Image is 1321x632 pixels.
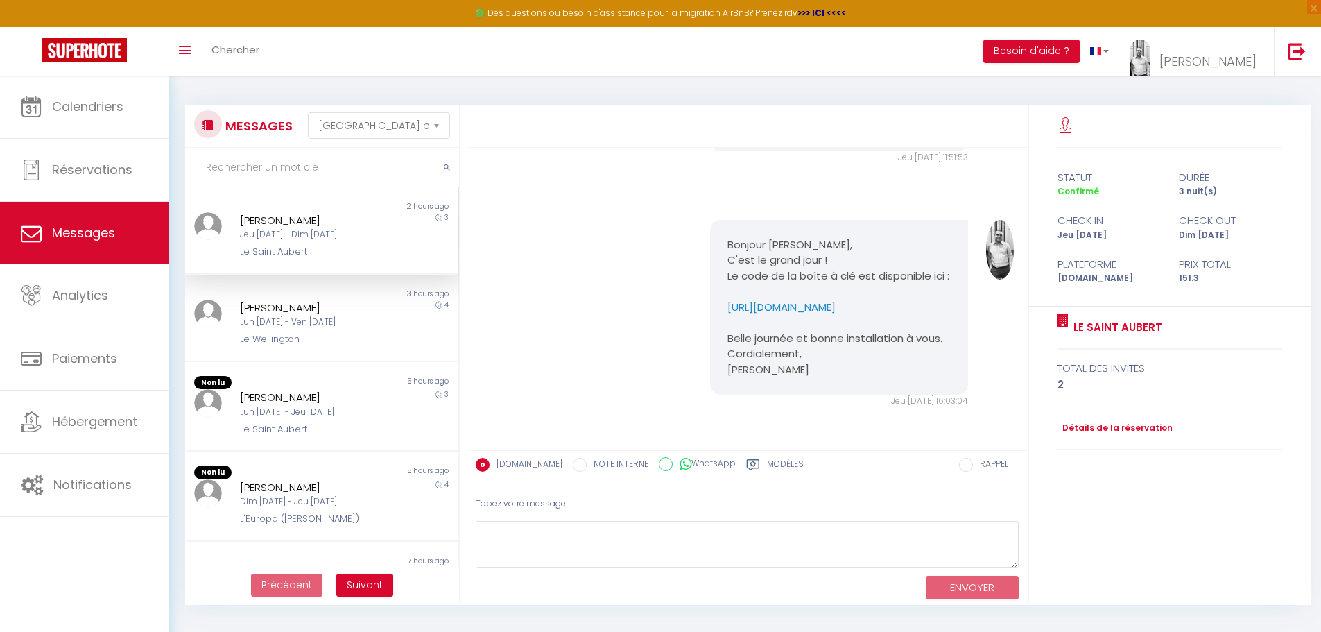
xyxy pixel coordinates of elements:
[194,466,232,479] span: Non lu
[240,495,381,509] div: Dim [DATE] - Jeu [DATE]
[240,406,381,419] div: Lun [DATE] - Jeu [DATE]
[240,389,381,406] div: [PERSON_NAME]
[710,395,968,408] div: Jeu [DATE] 16:03:04
[1069,319,1162,336] a: Le Saint Aubert
[1057,185,1099,197] span: Confirmé
[1119,27,1274,76] a: ... [PERSON_NAME]
[52,413,137,430] span: Hébergement
[797,7,846,19] a: >>> ICI <<<<
[240,316,381,329] div: Lun [DATE] - Ven [DATE]
[727,237,951,378] pre: Bonjour [PERSON_NAME], C'est le grand jour ! Belle journée et bonne installation à vous. Cordiale...
[194,300,222,327] img: ...
[1048,272,1170,285] div: [DOMAIN_NAME]
[1048,229,1170,242] div: Jeu [DATE]
[444,300,449,310] span: 4
[973,458,1008,473] label: RAPPEL
[52,350,117,367] span: Paiements
[321,556,457,567] div: 7 hours ago
[1170,212,1291,229] div: check out
[194,567,222,595] img: ...
[986,220,1014,280] img: ...
[52,98,123,115] span: Calendriers
[767,458,804,475] label: Modèles
[52,287,108,304] span: Analytics
[1170,256,1291,273] div: Prix total
[321,466,457,479] div: 5 hours ago
[1130,40,1150,85] img: ...
[240,212,381,229] div: [PERSON_NAME]
[185,148,459,187] input: Rechercher un mot clé
[1048,212,1170,229] div: check in
[321,201,457,212] div: 2 hours ago
[222,110,293,142] h3: MESSAGES
[261,578,312,592] span: Précédent
[52,161,132,178] span: Réservations
[194,212,222,240] img: ...
[1288,42,1306,60] img: logout
[1057,422,1173,435] a: Détails de la réservation
[444,212,449,223] span: 3
[240,512,381,526] div: L'Europa ([PERSON_NAME])
[52,224,115,241] span: Messages
[444,567,449,577] span: 4
[42,38,127,62] img: Super Booking
[490,458,562,473] label: [DOMAIN_NAME]
[240,567,381,583] div: [PERSON_NAME]
[476,487,1019,521] div: Tapez votre message
[321,376,457,390] div: 5 hours ago
[983,40,1080,63] button: Besoin d'aide ?
[194,479,222,507] img: ...
[1170,169,1291,186] div: durée
[211,42,259,57] span: Chercher
[926,576,1019,600] button: ENVOYER
[1057,360,1283,377] div: total des invités
[336,574,393,597] button: Next
[53,476,132,493] span: Notifications
[240,300,381,316] div: [PERSON_NAME]
[240,479,381,496] div: [PERSON_NAME]
[347,578,383,592] span: Suivant
[194,389,222,417] img: ...
[1159,53,1257,70] span: [PERSON_NAME]
[240,245,381,259] div: Le Saint Aubert
[240,332,381,346] div: Le Wellington
[194,376,232,390] span: Non lu
[587,458,648,473] label: NOTE INTERNE
[1170,272,1291,285] div: 151.3
[321,289,457,300] div: 3 hours ago
[727,300,836,314] a: [URL][DOMAIN_NAME]
[1170,185,1291,198] div: 3 nuit(s)
[1170,229,1291,242] div: Dim [DATE]
[240,228,381,241] div: Jeu [DATE] - Dim [DATE]
[673,457,736,472] label: WhatsApp
[444,479,449,490] span: 4
[1057,377,1283,393] div: 2
[444,389,449,400] span: 3
[1048,169,1170,186] div: statut
[251,574,322,597] button: Previous
[1048,256,1170,273] div: Plateforme
[710,151,968,164] div: Jeu [DATE] 11:51:53
[201,27,270,76] a: Chercher
[240,422,381,436] div: Le Saint Aubert
[727,268,951,284] p: Le code de la boîte à clé est disponible ici :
